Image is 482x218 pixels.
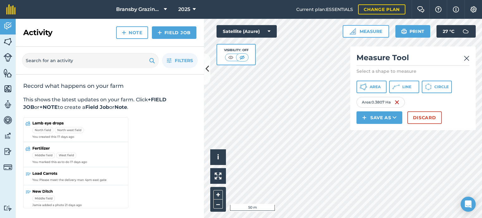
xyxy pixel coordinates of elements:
a: Field Job [152,26,196,39]
span: Current plan : ESSENTIALS [296,6,353,13]
h2: Activity [23,28,52,38]
img: svg+xml;base64,PD94bWwgdmVyc2lvbj0iMS4wIiBlbmNvZGluZz0idXRmLTgiPz4KPCEtLSBHZW5lcmF0b3I6IEFkb2JlIE... [3,53,12,62]
span: 27 ° C [443,25,454,38]
span: Bransby Grazing Plans [116,6,161,13]
span: Filters [175,57,193,64]
img: svg+xml;base64,PHN2ZyB4bWxucz0iaHR0cDovL3d3dy53My5vcmcvMjAwMC9zdmciIHdpZHRoPSI1MCIgaGVpZ2h0PSI0MC... [227,54,235,61]
p: This shows the latest updates on your farm. Click or to create a or . [23,96,196,111]
div: Area : 0.3807 Ha [356,97,405,108]
img: A question mark icon [435,6,442,13]
img: svg+xml;base64,PHN2ZyB4bWxucz0iaHR0cDovL3d3dy53My5vcmcvMjAwMC9zdmciIHdpZHRoPSIxNCIgaGVpZ2h0PSIyNC... [158,29,162,36]
button: Filters [162,53,198,68]
img: svg+xml;base64,PHN2ZyB4bWxucz0iaHR0cDovL3d3dy53My5vcmcvMjAwMC9zdmciIHdpZHRoPSIxOSIgaGVpZ2h0PSIyNC... [149,57,155,64]
img: svg+xml;base64,PHN2ZyB4bWxucz0iaHR0cDovL3d3dy53My5vcmcvMjAwMC9zdmciIHdpZHRoPSIyMiIgaGVpZ2h0PSIzMC... [464,55,469,62]
img: svg+xml;base64,PHN2ZyB4bWxucz0iaHR0cDovL3d3dy53My5vcmcvMjAwMC9zdmciIHdpZHRoPSIxOSIgaGVpZ2h0PSIyNC... [401,28,407,35]
img: svg+xml;base64,PD94bWwgdmVyc2lvbj0iMS4wIiBlbmNvZGluZz0idXRmLTgiPz4KPCEtLSBHZW5lcmF0b3I6IEFkb2JlIE... [3,205,12,211]
strong: Field Job [85,104,109,110]
button: Satellite (Azure) [217,25,277,38]
img: svg+xml;base64,PHN2ZyB4bWxucz0iaHR0cDovL3d3dy53My5vcmcvMjAwMC9zdmciIHdpZHRoPSI1MCIgaGVpZ2h0PSI0MC... [238,54,246,61]
img: Four arrows, one pointing top left, one top right, one bottom right and the last bottom left [215,173,222,179]
button: Discard [407,111,442,124]
input: Search for an activity [22,53,159,68]
img: fieldmargin Logo [6,4,16,14]
img: Ruler icon [350,28,356,35]
button: Line [389,81,419,93]
div: Open Intercom Messenger [461,197,476,212]
span: Circle [434,84,449,89]
button: Circle [422,81,452,93]
button: i [210,149,226,165]
img: Two speech bubbles overlapping with the left bubble in the forefront [417,6,425,13]
button: + [213,190,223,199]
img: svg+xml;base64,PHN2ZyB4bWxucz0iaHR0cDovL3d3dy53My5vcmcvMjAwMC9zdmciIHdpZHRoPSI1NiIgaGVpZ2h0PSI2MC... [3,84,12,93]
img: svg+xml;base64,PHN2ZyB4bWxucz0iaHR0cDovL3d3dy53My5vcmcvMjAwMC9zdmciIHdpZHRoPSIxNCIgaGVpZ2h0PSIyNC... [362,114,367,121]
strong: +NOTE [40,104,58,110]
button: Print [395,25,431,38]
img: svg+xml;base64,PD94bWwgdmVyc2lvbj0iMS4wIiBlbmNvZGluZz0idXRmLTgiPz4KPCEtLSBHZW5lcmF0b3I6IEFkb2JlIE... [3,115,12,125]
img: svg+xml;base64,PD94bWwgdmVyc2lvbj0iMS4wIiBlbmNvZGluZz0idXRmLTgiPz4KPCEtLSBHZW5lcmF0b3I6IEFkb2JlIE... [3,147,12,156]
img: svg+xml;base64,PHN2ZyB4bWxucz0iaHR0cDovL3d3dy53My5vcmcvMjAwMC9zdmciIHdpZHRoPSIxNCIgaGVpZ2h0PSIyNC... [122,29,126,36]
div: Visibility: Off [224,48,249,53]
img: svg+xml;base64,PHN2ZyB4bWxucz0iaHR0cDovL3d3dy53My5vcmcvMjAwMC9zdmciIHdpZHRoPSI1NiIgaGVpZ2h0PSI2MC... [3,68,12,78]
h2: Record what happens on your farm [23,82,196,90]
button: – [213,199,223,209]
span: 2025 [178,6,190,13]
a: Note [116,26,148,39]
img: svg+xml;base64,PD94bWwgdmVyc2lvbj0iMS4wIiBlbmNvZGluZz0idXRmLTgiPz4KPCEtLSBHZW5lcmF0b3I6IEFkb2JlIE... [459,25,472,38]
button: Save as [356,111,402,124]
span: i [217,153,219,161]
button: Area [356,81,387,93]
img: svg+xml;base64,PHN2ZyB4bWxucz0iaHR0cDovL3d3dy53My5vcmcvMjAwMC9zdmciIHdpZHRoPSI1NiIgaGVpZ2h0PSI2MC... [3,37,12,46]
img: svg+xml;base64,PD94bWwgdmVyc2lvbj0iMS4wIiBlbmNvZGluZz0idXRmLTgiPz4KPCEtLSBHZW5lcmF0b3I6IEFkb2JlIE... [3,131,12,141]
img: A cog icon [470,6,477,13]
span: Line [402,84,411,89]
strong: Note [115,104,127,110]
img: svg+xml;base64,PD94bWwgdmVyc2lvbj0iMS4wIiBlbmNvZGluZz0idXRmLTgiPz4KPCEtLSBHZW5lcmF0b3I6IEFkb2JlIE... [3,100,12,109]
img: svg+xml;base64,PD94bWwgdmVyc2lvbj0iMS4wIiBlbmNvZGluZz0idXRmLTgiPz4KPCEtLSBHZW5lcmF0b3I6IEFkb2JlIE... [3,163,12,172]
img: svg+xml;base64,PD94bWwgdmVyc2lvbj0iMS4wIiBlbmNvZGluZz0idXRmLTgiPz4KPCEtLSBHZW5lcmF0b3I6IEFkb2JlIE... [3,21,12,31]
p: Select a shape to measure [356,68,469,74]
img: svg+xml;base64,PHN2ZyB4bWxucz0iaHR0cDovL3d3dy53My5vcmcvMjAwMC9zdmciIHdpZHRoPSIxNyIgaGVpZ2h0PSIxNy... [453,6,459,13]
img: svg+xml;base64,PHN2ZyB4bWxucz0iaHR0cDovL3d3dy53My5vcmcvMjAwMC9zdmciIHdpZHRoPSIxNiIgaGVpZ2h0PSIyNC... [394,98,399,106]
button: Measure [343,25,389,38]
span: Area [370,84,381,89]
h2: Measure Tool [356,53,469,66]
button: 27 °C [436,25,476,38]
a: Change plan [358,4,405,14]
